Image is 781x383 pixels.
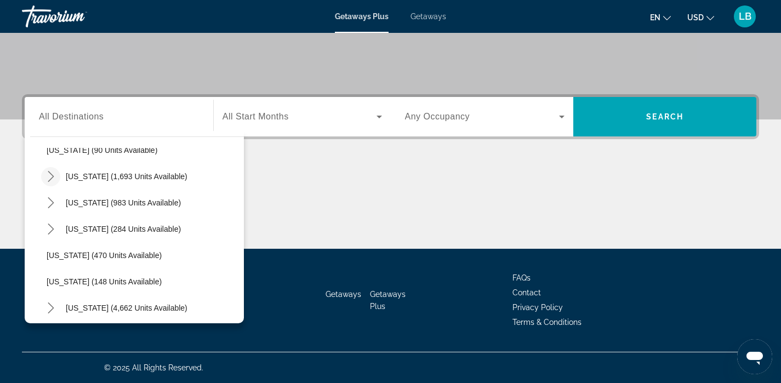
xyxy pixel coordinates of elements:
[47,251,162,260] span: [US_STATE] (470 units available)
[41,167,60,186] button: Toggle South Carolina (1,693 units available) submenu
[405,112,470,121] span: Any Occupancy
[223,112,289,121] span: All Start Months
[41,220,60,239] button: Toggle Texas (284 units available) submenu
[687,13,704,22] span: USD
[60,219,186,239] button: Select destination: Texas (284 units available)
[41,193,60,213] button: Toggle Tennessee (983 units available) submenu
[66,172,187,181] span: [US_STATE] (1,693 units available)
[326,290,361,299] a: Getaways
[370,290,406,311] a: Getaways Plus
[25,97,756,136] div: Search widget
[650,13,660,22] span: en
[41,140,244,160] button: Select destination: Rhode Island (90 units available)
[22,2,132,31] a: Travorium
[66,304,187,312] span: [US_STATE] (4,662 units available)
[41,245,244,265] button: Select destination: Utah (470 units available)
[512,273,531,282] a: FAQs
[512,303,563,312] a: Privacy Policy
[512,318,582,327] a: Terms & Conditions
[411,12,446,21] a: Getaways
[41,272,244,291] button: Select destination: Vermont (148 units available)
[47,146,157,155] span: [US_STATE] (90 units available)
[687,9,714,25] button: Change currency
[650,9,671,25] button: Change language
[737,339,772,374] iframe: Button to launch messaging window
[731,5,759,28] button: User Menu
[512,288,541,297] a: Contact
[60,193,186,213] button: Select destination: Tennessee (983 units available)
[739,11,751,22] span: LB
[39,112,104,121] span: All Destinations
[25,131,244,323] div: Destination options
[41,299,60,318] button: Toggle Virginia (4,662 units available) submenu
[335,12,389,21] a: Getaways Plus
[66,225,181,233] span: [US_STATE] (284 units available)
[573,97,756,136] button: Search
[39,111,199,124] input: Select destination
[104,363,203,372] span: © 2025 All Rights Reserved.
[60,167,193,186] button: Select destination: South Carolina (1,693 units available)
[66,198,181,207] span: [US_STATE] (983 units available)
[60,298,193,318] button: Select destination: Virginia (4,662 units available)
[47,277,162,286] span: [US_STATE] (148 units available)
[646,112,683,121] span: Search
